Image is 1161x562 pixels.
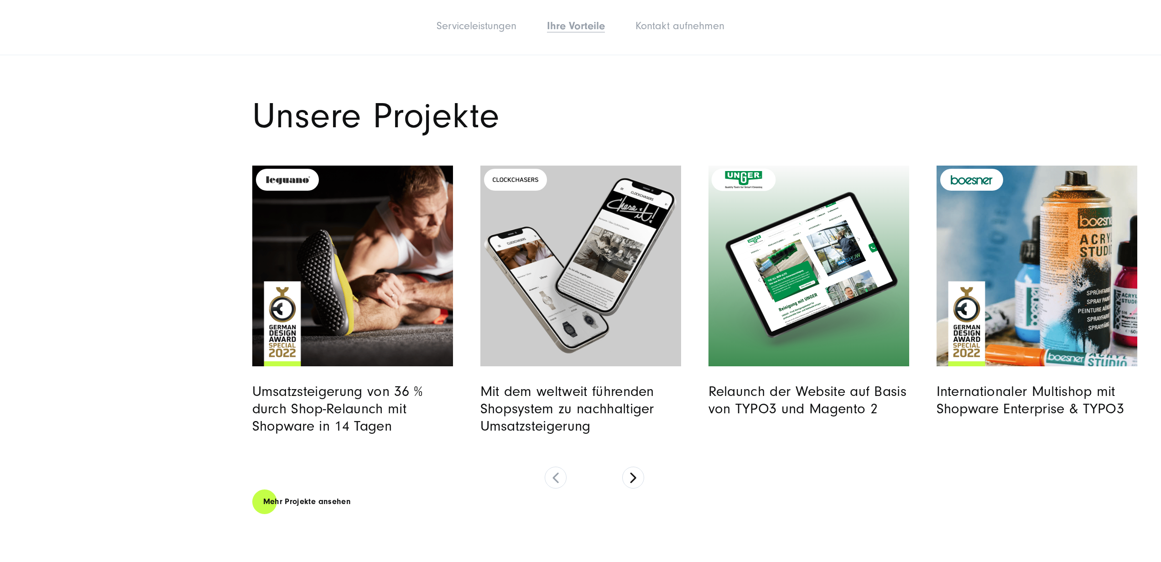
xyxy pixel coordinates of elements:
a: Relaunch der Website auf Basis von TYPO3 und Magento 2 [708,383,907,417]
a: Read full post: Unger | Website Relaunch | SUNZINET [708,166,909,366]
img: unger-germany-gmbh-logo [725,171,762,189]
a: Serviceleistungen [437,20,516,32]
h2: Unsere Projekte [252,99,909,134]
a: Umsatzsteigerung von 36 % durch Shop-Relaunch mit Shopware in 14 Tagen [252,383,423,434]
img: logo_boesner 2 [949,173,994,187]
a: Mehr Projekte ansehen [252,489,362,515]
a: Ihre Vorteile [547,20,605,32]
img: ipad-mask.png [706,164,911,369]
a: Internationaler Multishop mit Shopware Enterprise & TYPO3 [937,383,1125,417]
a: Read full post: leguano | Shop Relaunch | SUNZINET [252,166,453,366]
a: Read full post: Boesner | Internationaler Multishop Relaunch | SUNZINET [937,166,1137,366]
img: logo_leguano [265,175,310,184]
a: Kontakt aufnehmen [635,20,724,32]
img: Logo_CLOCKCHASERS [493,177,538,182]
a: Mit dem weltweit führenden Shopsystem zu nachhaltiger Umsatzsteigerung [480,383,654,434]
a: Read full post: CLOCKCHASERS | Shopify-Onlineshop | SUNZINET [480,166,681,366]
